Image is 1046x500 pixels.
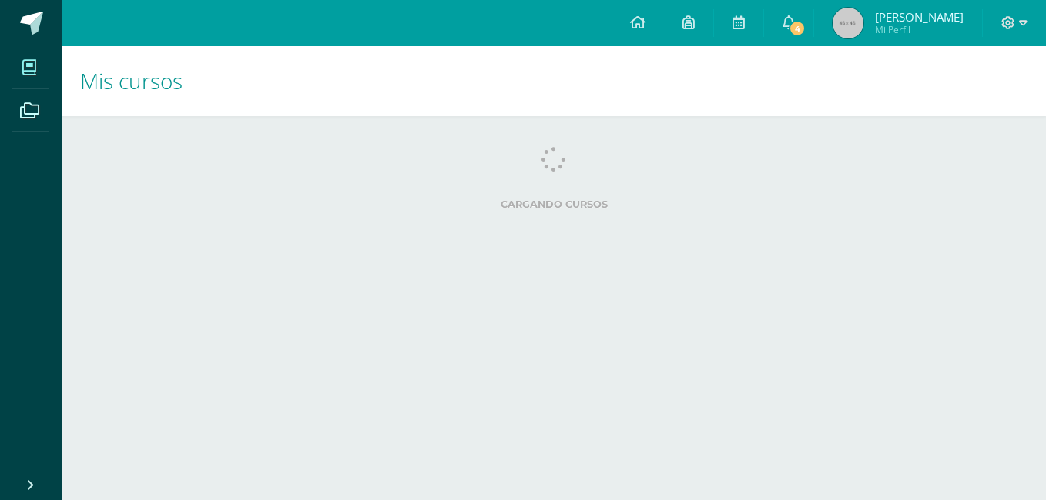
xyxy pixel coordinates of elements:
span: [PERSON_NAME] [875,9,964,25]
span: 4 [789,20,806,37]
label: Cargando cursos [92,198,1015,210]
span: Mi Perfil [875,23,964,36]
img: 45x45 [833,8,863,38]
span: Mis cursos [80,66,183,95]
